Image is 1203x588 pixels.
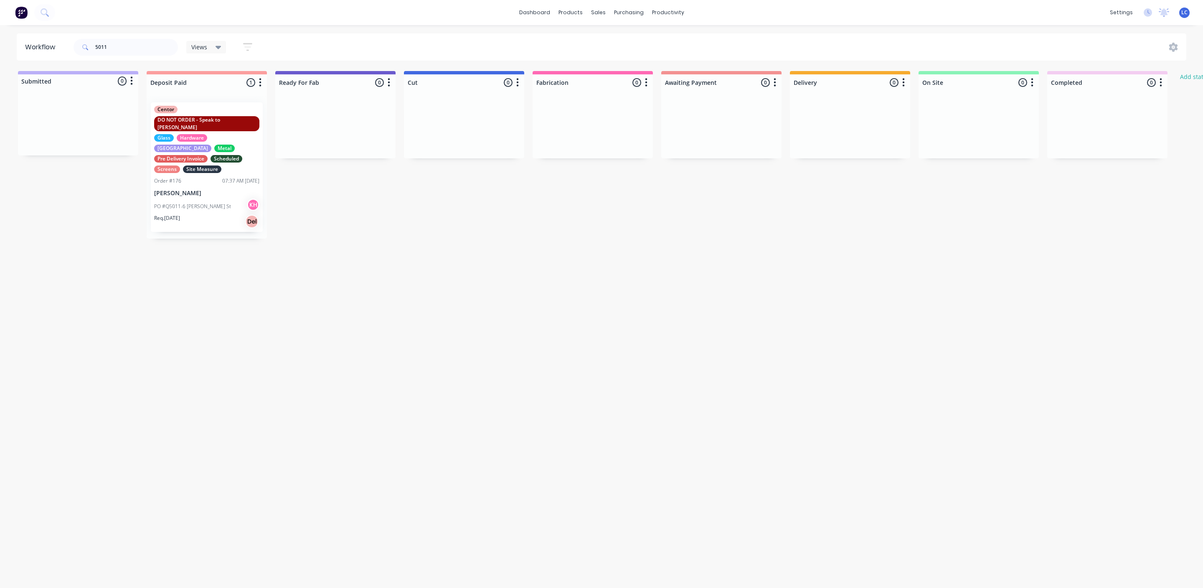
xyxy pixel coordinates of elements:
div: Glass [154,134,174,142]
div: Metal [214,145,235,152]
div: Site Measure [183,165,221,173]
div: CentorDO NOT ORDER - Speak to [PERSON_NAME]GlassHardware[GEOGRAPHIC_DATA]MetalPre Delivery Invoic... [151,102,263,232]
div: sales [587,6,610,19]
div: [GEOGRAPHIC_DATA] [154,145,211,152]
span: LC [1181,9,1188,16]
div: Workflow [25,42,59,52]
div: products [554,6,587,19]
img: Factory [15,6,28,19]
a: dashboard [515,6,554,19]
p: Req. [DATE] [154,214,180,222]
input: Search for orders... [95,39,178,56]
div: Centor [154,106,178,113]
p: PO #Q5011-6 [PERSON_NAME] St [154,203,231,210]
div: Scheduled [211,155,242,163]
p: [PERSON_NAME] [154,190,259,197]
div: Order #176 [154,177,181,185]
div: Screens [154,165,180,173]
div: Del [245,215,259,228]
div: purchasing [610,6,648,19]
div: 07:37 AM [DATE] [222,177,259,185]
span: Views [191,43,207,51]
div: productivity [648,6,688,19]
div: Pre Delivery Invoice [154,155,208,163]
div: Hardware [177,134,207,142]
div: DO NOT ORDER - Speak to [PERSON_NAME] [154,116,259,131]
div: settings [1106,6,1137,19]
div: KH [247,199,259,211]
